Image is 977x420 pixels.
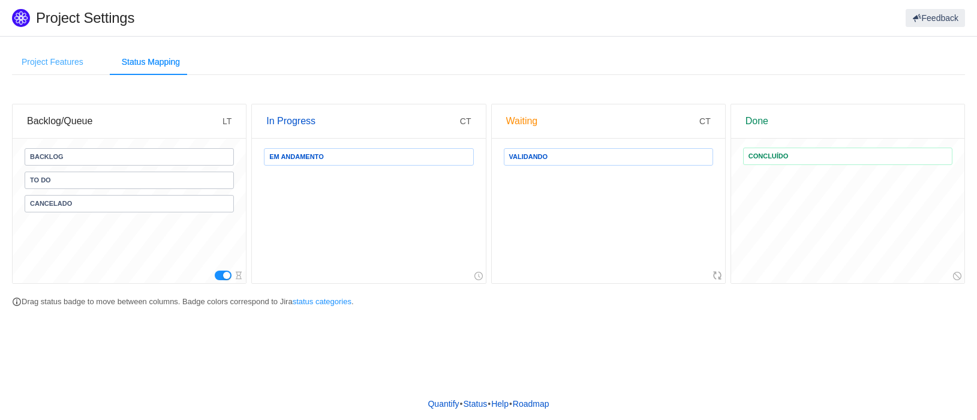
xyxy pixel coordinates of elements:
[293,297,351,306] a: status categories
[488,399,491,409] span: •
[12,9,30,27] img: Quantify
[12,49,93,76] div: Project Features
[223,116,232,126] span: LT
[463,395,488,413] a: Status
[509,399,512,409] span: •
[745,104,950,138] div: Done
[30,154,64,160] span: Backlog
[30,200,72,207] span: Cancelado
[699,116,711,126] span: CT
[512,395,550,413] a: Roadmap
[27,104,223,138] div: Backlog/Queue
[12,296,965,308] p: Drag status badge to move between columns. Badge colors correspond to Jira .
[460,399,463,409] span: •
[748,153,789,160] span: Concluído
[36,9,585,27] h1: Project Settings
[269,154,323,160] span: Em andamento
[112,49,190,76] div: Status Mapping
[491,395,509,413] a: Help
[474,272,483,280] i: icon: clock-circle
[953,272,961,280] i: icon: stop
[506,104,700,138] div: Waiting
[906,9,965,27] button: Feedback
[509,154,548,160] span: Validando
[30,177,51,184] span: TO do
[266,104,460,138] div: In Progress
[235,271,243,280] i: icon: hourglass
[427,395,459,413] a: Quantify
[460,116,471,126] span: CT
